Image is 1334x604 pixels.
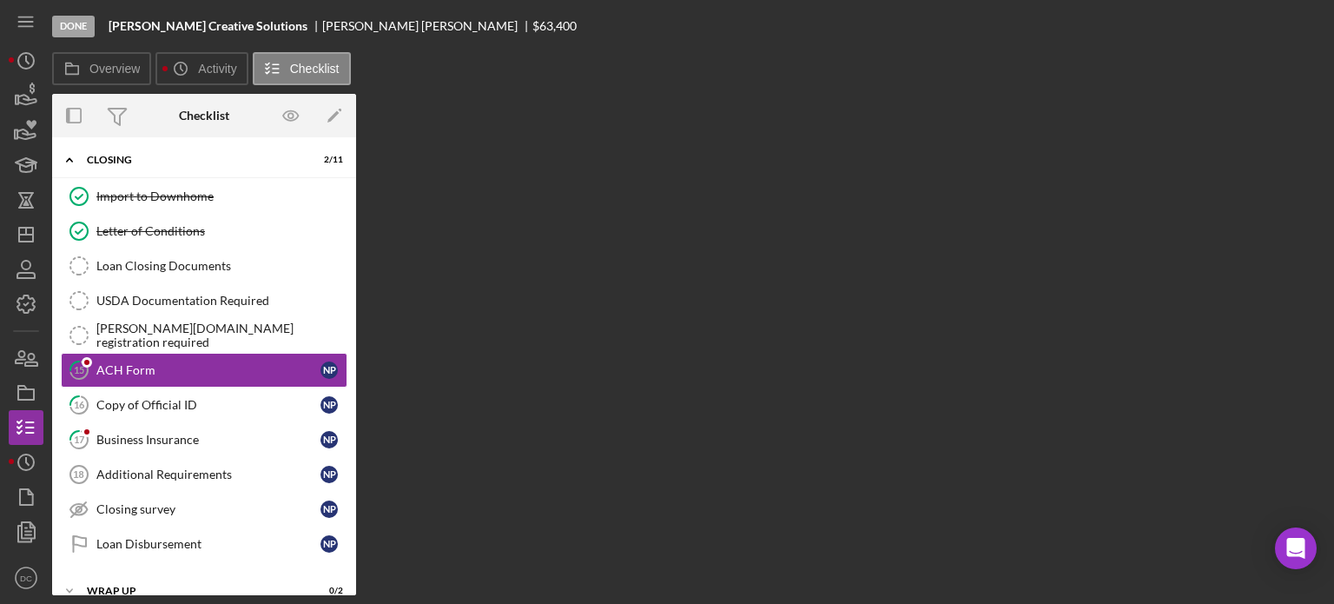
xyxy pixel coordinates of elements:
tspan: 16 [74,399,85,410]
div: Loan Disbursement [96,537,320,551]
div: Additional Requirements [96,468,320,481]
div: CLOSING [87,155,300,165]
div: USDA Documentation Required [96,294,347,308]
button: Overview [52,52,151,85]
div: N P [320,535,338,553]
a: [PERSON_NAME][DOMAIN_NAME] registration required [61,318,347,353]
label: Activity [198,62,236,76]
a: 18Additional RequirementsNP [61,457,347,492]
div: 0 / 2 [312,586,343,596]
div: [PERSON_NAME][DOMAIN_NAME] registration required [96,322,347,349]
div: WRAP UP [87,586,300,596]
label: Checklist [290,62,340,76]
div: Letter of Conditions [96,224,347,238]
tspan: 17 [74,434,85,445]
div: Loan Closing Documents [96,259,347,273]
button: Activity [155,52,248,85]
div: N P [320,466,338,483]
label: Overview [89,62,140,76]
a: USDA Documentation Required [61,283,347,318]
div: Checklist [179,109,229,123]
a: Import to Downhome [61,179,347,214]
b: [PERSON_NAME] Creative Solutions [109,19,307,33]
a: Closing surveyNP [61,492,347,527]
div: [PERSON_NAME] [PERSON_NAME] [322,19,532,33]
div: $63,400 [532,19,577,33]
div: Done [52,16,95,37]
div: N P [320,431,338,448]
a: Loan Closing Documents [61,249,347,283]
a: 17Business InsuranceNP [61,422,347,457]
a: Letter of Conditions [61,214,347,249]
div: 2 / 11 [312,155,343,165]
text: DC [20,574,32,583]
tspan: 15 [74,364,84,375]
div: N P [320,501,338,518]
a: Loan DisbursementNP [61,527,347,561]
div: N P [320,362,338,379]
button: DC [9,561,43,595]
a: 15ACH FormNP [61,353,347,388]
a: 16Copy of Official IDNP [61,388,347,422]
tspan: 18 [73,469,83,480]
div: Business Insurance [96,433,320,447]
div: N P [320,396,338,414]
button: Checklist [253,52,351,85]
div: Open Intercom Messenger [1275,528,1317,569]
div: Closing survey [96,502,320,516]
div: ACH Form [96,363,320,377]
div: Copy of Official ID [96,398,320,412]
div: Import to Downhome [96,189,347,203]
